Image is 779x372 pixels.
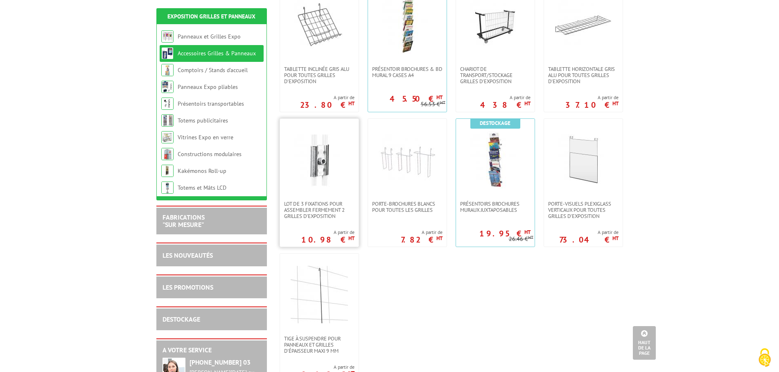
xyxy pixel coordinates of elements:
[559,237,619,242] p: 73.04 €
[565,102,619,107] p: 37.10 €
[460,201,531,213] span: Présentoirs brochures muraux juxtaposables
[280,201,359,219] a: Lot de 3 fixations pour assembler fermement 2 grilles d'exposition
[301,229,355,236] span: A partir de
[161,98,174,110] img: Présentoirs transportables
[390,96,443,101] p: 45.50 €
[178,134,233,141] a: Vitrines Expo en verre
[161,165,174,177] img: Kakémonos Roll-up
[528,234,533,240] sup: HT
[301,237,355,242] p: 10.98 €
[178,66,248,74] a: Comptoirs / Stands d'accueil
[555,131,612,188] img: Porte-visuels plexiglass verticaux pour toutes grilles d'exposition
[559,229,619,236] span: A partir de
[280,66,359,84] a: Tablette inclinée gris alu pour toutes grilles d'exposition
[284,66,355,84] span: Tablette inclinée gris alu pour toutes grilles d'exposition
[612,100,619,107] sup: HT
[633,326,656,360] a: Haut de la page
[178,50,256,57] a: Accessoires Grilles & Panneaux
[456,66,535,84] a: Chariot de transport/stockage Grilles d'exposition
[480,120,510,127] b: Destockage
[178,167,226,175] a: Kakémonos Roll-up
[524,100,531,107] sup: HT
[524,229,531,236] sup: HT
[548,66,619,84] span: Tablette horizontale gris alu pour toutes grilles d'exposition
[163,213,205,229] a: FABRICATIONS"Sur Mesure"
[178,83,238,91] a: Panneaux Expo pliables
[161,81,174,93] img: Panneaux Expo pliables
[348,100,355,107] sup: HT
[368,201,447,213] a: Porte-brochures blancs pour toutes les grilles
[163,251,213,259] a: LES NOUVEAUTÉS
[479,231,531,236] p: 19.95 €
[301,364,355,370] span: A partir de
[440,100,445,105] sup: HT
[161,64,174,76] img: Comptoirs / Stands d'accueil
[754,347,775,368] img: Cookies (fenêtre modale)
[291,266,348,323] img: Tige à suspendre pour panneaux et grilles d'épaisseur maxi 9 mm
[544,201,623,219] a: Porte-visuels plexiglass verticaux pour toutes grilles d'exposition
[167,13,255,20] a: Exposition Grilles et Panneaux
[300,94,355,101] span: A partir de
[348,235,355,242] sup: HT
[421,101,445,107] p: 56.53 €
[565,94,619,101] span: A partir de
[460,66,531,84] span: Chariot de transport/stockage Grilles d'exposition
[401,229,443,236] span: A partir de
[163,347,261,354] h2: A votre service
[612,235,619,242] sup: HT
[178,33,241,40] a: Panneaux et Grilles Expo
[456,201,535,213] a: Présentoirs brochures muraux juxtaposables
[178,184,226,191] a: Totems et Mâts LCD
[480,102,531,107] p: 438 €
[436,94,443,101] sup: HT
[548,201,619,219] span: Porte-visuels plexiglass verticaux pour toutes grilles d'exposition
[372,66,443,78] span: Présentoir Brochures & BD mural 9 cases A4
[161,30,174,43] img: Panneaux et Grilles Expo
[480,94,531,101] span: A partir de
[161,47,174,59] img: Accessoires Grilles & Panneaux
[436,235,443,242] sup: HT
[291,131,348,188] img: Lot de 3 fixations pour assembler fermement 2 grilles d'exposition
[163,315,200,323] a: DESTOCKAGE
[163,283,213,291] a: LES PROMOTIONS
[178,100,244,107] a: Présentoirs transportables
[544,66,623,84] a: Tablette horizontale gris alu pour toutes grilles d'exposition
[161,181,174,194] img: Totems et Mâts LCD
[372,201,443,213] span: Porte-brochures blancs pour toutes les grilles
[161,148,174,160] img: Constructions modulaires
[750,344,779,372] button: Cookies (fenêtre modale)
[300,102,355,107] p: 23.80 €
[284,201,355,219] span: Lot de 3 fixations pour assembler fermement 2 grilles d'exposition
[401,237,443,242] p: 7.82 €
[509,236,533,242] p: 26.46 €
[280,336,359,354] a: Tige à suspendre pour panneaux et grilles d'épaisseur maxi 9 mm
[467,131,524,188] img: Présentoirs brochures muraux juxtaposables
[178,117,228,124] a: Totems publicitaires
[161,114,174,127] img: Totems publicitaires
[178,150,242,158] a: Constructions modulaires
[368,66,447,78] a: Présentoir Brochures & BD mural 9 cases A4
[161,131,174,143] img: Vitrines Expo en verre
[379,131,436,188] img: Porte-brochures blancs pour toutes les grilles
[190,358,251,366] strong: [PHONE_NUMBER] 03
[284,336,355,354] span: Tige à suspendre pour panneaux et grilles d'épaisseur maxi 9 mm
